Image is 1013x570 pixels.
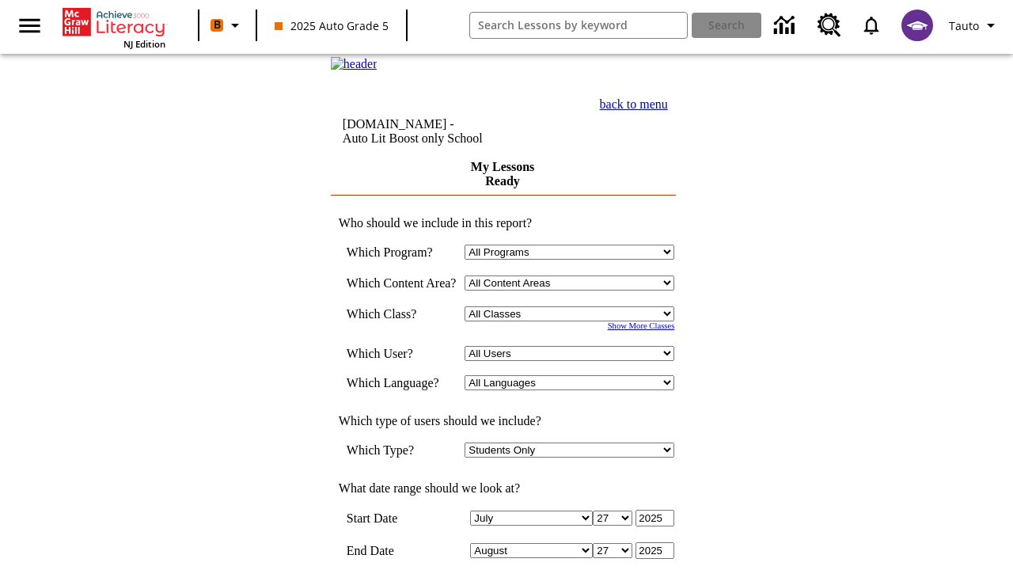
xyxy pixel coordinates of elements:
a: Resource Center, Will open in new tab [808,4,851,47]
td: [DOMAIN_NAME] - [343,117,544,146]
input: search field [470,13,688,38]
a: My Lessons Ready [471,160,534,188]
nobr: Auto Lit Boost only School [343,131,483,145]
td: Which Program? [347,245,457,260]
a: back to menu [600,97,668,111]
a: Show More Classes [608,321,675,330]
td: Which Class? [347,306,457,321]
img: avatar image [901,9,933,41]
td: Which type of users should we include? [331,414,675,428]
button: Profile/Settings [943,11,1007,40]
button: Open side menu [6,2,53,49]
span: Tauto [949,17,979,34]
td: End Date [347,542,457,559]
img: header [331,57,378,71]
span: 2025 Auto Grade 5 [275,17,389,34]
nobr: Which Content Area? [347,276,457,290]
td: Which Type? [347,443,457,458]
span: NJ Edition [123,38,165,50]
td: Who should we include in this report? [331,216,675,230]
td: Which User? [347,346,457,361]
div: Home [63,5,165,50]
td: Start Date [347,510,457,526]
span: B [214,15,221,35]
td: What date range should we look at? [331,481,675,496]
button: Select a new avatar [892,5,943,46]
a: Data Center [764,4,808,47]
a: Notifications [851,5,892,46]
td: Which Language? [347,375,457,390]
button: Boost Class color is orange. Change class color [204,11,251,40]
